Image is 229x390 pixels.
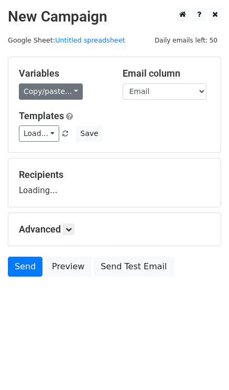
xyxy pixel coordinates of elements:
[55,36,125,44] a: Untitled spreadsheet
[8,8,221,26] h2: New Campaign
[8,257,42,277] a: Send
[151,35,221,46] span: Daily emails left: 50
[94,257,173,277] a: Send Test Email
[75,125,103,142] button: Save
[8,36,125,44] small: Google Sheet:
[123,68,211,79] h5: Email column
[19,169,210,196] div: Loading...
[19,110,64,121] a: Templates
[19,68,107,79] h5: Variables
[151,36,221,44] a: Daily emails left: 50
[19,125,59,142] a: Load...
[45,257,91,277] a: Preview
[19,169,210,181] h5: Recipients
[19,83,83,100] a: Copy/paste...
[19,224,210,235] h5: Advanced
